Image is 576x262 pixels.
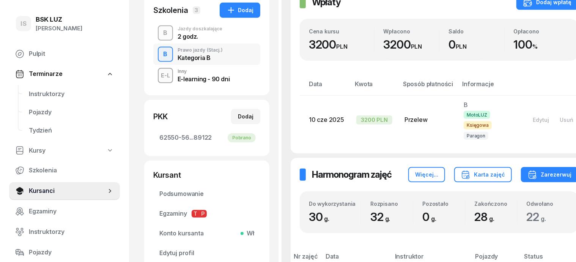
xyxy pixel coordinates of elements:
[29,227,114,237] span: Instruktorzy
[20,21,27,27] span: IS
[178,55,223,61] div: Kategoria B
[159,189,254,199] span: Podsumowanie
[324,215,330,223] small: g.
[178,33,222,39] div: 2 godz.
[178,27,222,31] div: Jazdy doszkalające
[9,45,120,63] a: Pulpit
[449,38,504,52] div: 0
[178,76,230,82] div: E-learning - 90 dni
[9,65,120,83] a: Terminarze
[193,6,200,14] span: 3
[153,129,260,147] a: 62550-56...89122Pobrano
[36,16,82,23] div: BSK LUZ
[29,126,114,136] span: Tydzień
[300,79,350,95] th: Data
[489,215,494,223] small: g.
[309,38,374,52] div: 3200
[159,133,254,143] span: 62550-56...89122
[350,79,398,95] th: Kwota
[161,48,171,61] div: B
[29,186,106,196] span: Kursanci
[514,38,570,52] div: 100
[207,48,223,52] span: (Stacj.)
[36,24,82,33] div: [PERSON_NAME]
[9,223,120,241] a: Instruktorzy
[158,25,173,41] button: B
[527,210,550,224] span: 22
[454,167,512,182] button: Karta zajęć
[9,182,120,200] a: Kursanci
[29,49,114,59] span: Pulpit
[231,109,260,124] button: Dodaj
[9,142,120,159] a: Kursy
[514,28,570,35] div: Opłacono
[199,210,207,218] span: P
[9,243,120,262] a: Pojazdy
[158,71,173,80] div: E-L
[159,229,254,238] span: Konto kursanta
[153,205,260,223] a: EgzaminyTP
[475,200,517,207] div: Zakończono
[312,169,392,181] h2: Harmonogram zajęć
[541,215,546,223] small: g.
[158,68,173,83] button: E-L
[29,69,62,79] span: Terminarze
[527,200,569,207] div: Odwołano
[227,6,253,15] div: Dodaj
[159,248,254,258] span: Edytuj profil
[309,200,361,207] div: Do wykorzystania
[309,28,374,35] div: Cena kursu
[408,167,445,182] button: Więcej...
[153,22,260,44] button: BJazdy doszkalające2 godz.
[159,209,254,219] span: Egzaminy
[560,117,573,123] div: Usuń
[309,210,333,224] span: 30
[153,111,168,122] div: PKK
[9,161,120,180] a: Szkolenia
[532,43,538,50] small: %
[464,111,490,119] span: MotoLUZ
[153,224,260,243] a: Konto kursantaWł
[415,170,438,179] div: Więcej...
[356,115,392,125] div: 3200 PLN
[228,133,256,142] div: Pobrano
[23,122,120,140] a: Tydzień
[398,79,458,95] th: Sposób płatności
[29,89,114,99] span: Instruktorzy
[178,69,230,74] div: Inny
[153,185,260,203] a: Podsumowanie
[456,43,467,50] small: PLN
[29,166,114,175] span: Szkolenia
[411,43,422,50] small: PLN
[23,85,120,103] a: Instruktorzy
[9,202,120,221] a: Egzaminy
[449,28,504,35] div: Saldo
[464,132,488,140] span: Paragon
[404,115,452,125] div: Przelew
[336,43,348,50] small: PLN
[370,200,413,207] div: Rozpisano
[431,215,436,223] small: g.
[153,44,260,65] button: BPrawo jazdy(Stacj.)Kategoria B
[29,248,114,257] span: Pojazdy
[370,210,394,224] span: 32
[464,121,492,129] span: Księgowa
[161,27,171,39] div: B
[192,210,199,218] span: T
[23,103,120,122] a: Pojazdy
[29,146,46,156] span: Kursy
[153,170,260,180] div: Kursant
[29,107,114,117] span: Pojazdy
[384,38,439,52] div: 3200
[461,170,505,179] div: Karta zajęć
[385,215,390,223] small: g.
[464,101,468,109] span: B
[475,210,498,224] span: 28
[384,28,439,35] div: Wpłacono
[153,5,188,16] div: Szkolenia
[528,170,571,179] div: Zarezerwuj
[533,117,549,123] div: Edytuj
[153,65,260,86] button: E-LInnyE-learning - 90 dni
[29,207,114,216] span: Egzaminy
[238,112,253,121] div: Dodaj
